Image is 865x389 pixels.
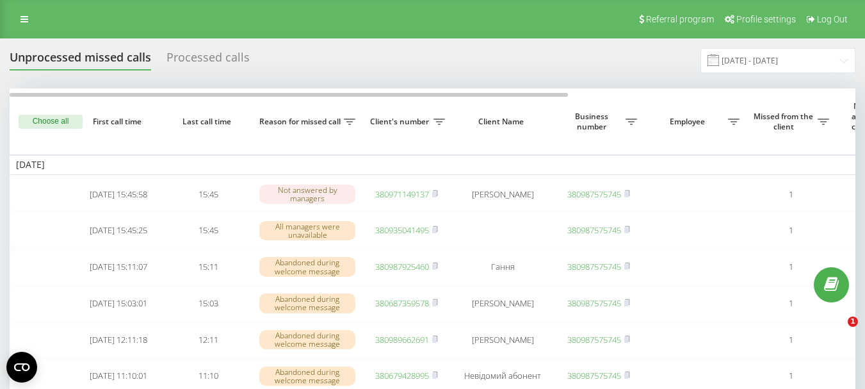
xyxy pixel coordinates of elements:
[746,178,836,211] td: 1
[746,213,836,247] td: 1
[259,221,355,240] div: All managers were unavailable
[746,250,836,284] td: 1
[74,286,163,320] td: [DATE] 15:03:01
[746,323,836,357] td: 1
[451,250,554,284] td: Гання
[752,112,818,131] span: Missed from the client
[74,178,163,211] td: [DATE] 15:45:58
[650,117,728,127] span: Employee
[567,188,621,200] a: 380987575745
[74,323,163,357] td: [DATE] 12:11:18
[375,334,429,345] a: 380989662691
[375,261,429,272] a: 380987925460
[163,178,253,211] td: 15:45
[567,224,621,236] a: 380987575745
[259,185,355,204] div: Not answered by managers
[817,14,848,24] span: Log Out
[736,14,796,24] span: Profile settings
[163,213,253,247] td: 15:45
[84,117,153,127] span: First call time
[19,115,83,129] button: Choose all
[375,188,429,200] a: 380971149137
[848,317,858,327] span: 1
[163,250,253,284] td: 15:11
[375,370,429,381] a: 380679428995
[746,286,836,320] td: 1
[259,117,344,127] span: Reason for missed call
[368,117,433,127] span: Client's number
[259,330,355,349] div: Abandoned during welcome message
[821,317,852,347] iframe: Intercom live chat
[451,323,554,357] td: [PERSON_NAME]
[163,286,253,320] td: 15:03
[375,297,429,309] a: 380687359578
[174,117,243,127] span: Last call time
[567,334,621,345] a: 380987575745
[375,224,429,236] a: 380935041495
[567,297,621,309] a: 380987575745
[560,112,626,131] span: Business number
[259,367,355,386] div: Abandoned during welcome message
[74,213,163,247] td: [DATE] 15:45:25
[462,117,543,127] span: Client Name
[451,178,554,211] td: [PERSON_NAME]
[646,14,714,24] span: Referral program
[451,286,554,320] td: [PERSON_NAME]
[166,51,250,70] div: Processed calls
[567,370,621,381] a: 380987575745
[259,257,355,276] div: Abandoned during welcome message
[163,323,253,357] td: 12:11
[10,51,151,70] div: Unprocessed missed calls
[567,261,621,272] a: 380987575745
[6,352,37,383] button: Open CMP widget
[259,294,355,313] div: Abandoned during welcome message
[74,250,163,284] td: [DATE] 15:11:07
